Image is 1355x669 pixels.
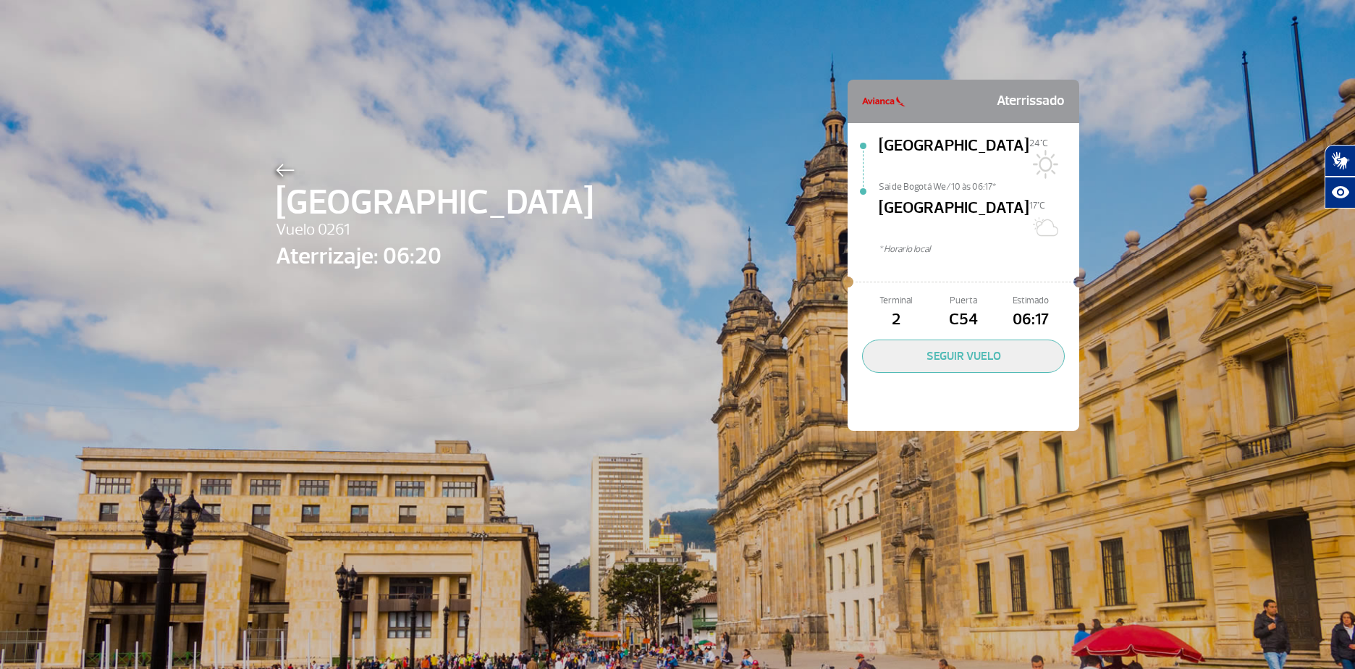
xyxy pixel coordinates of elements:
span: 24°C [1029,138,1048,149]
span: Estimado [997,294,1065,308]
button: Abrir tradutor de língua de sinais. [1325,145,1355,177]
img: Sol [1029,150,1058,179]
img: Nevoeiro [1029,212,1058,241]
span: [GEOGRAPHIC_DATA] [879,196,1029,243]
button: Abrir recursos assistivos. [1325,177,1355,209]
span: C54 [929,308,997,332]
span: 06:17 [997,308,1065,332]
span: [GEOGRAPHIC_DATA] [879,134,1029,180]
span: * Horario local [879,243,1079,256]
span: Aterrizaje: 06:20 [276,239,594,274]
span: 17°C [1029,200,1045,211]
span: 2 [862,308,929,332]
span: Aterrissado [997,87,1065,116]
span: Vuelo 0261 [276,218,594,243]
span: Puerta [929,294,997,308]
span: Terminal [862,294,929,308]
div: Plugin de acessibilidade da Hand Talk. [1325,145,1355,209]
span: [GEOGRAPHIC_DATA] [276,177,594,229]
span: Sai de Bogotá We/10 às 06:17* [879,180,1079,190]
button: SEGUIR VUELO [862,340,1065,373]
